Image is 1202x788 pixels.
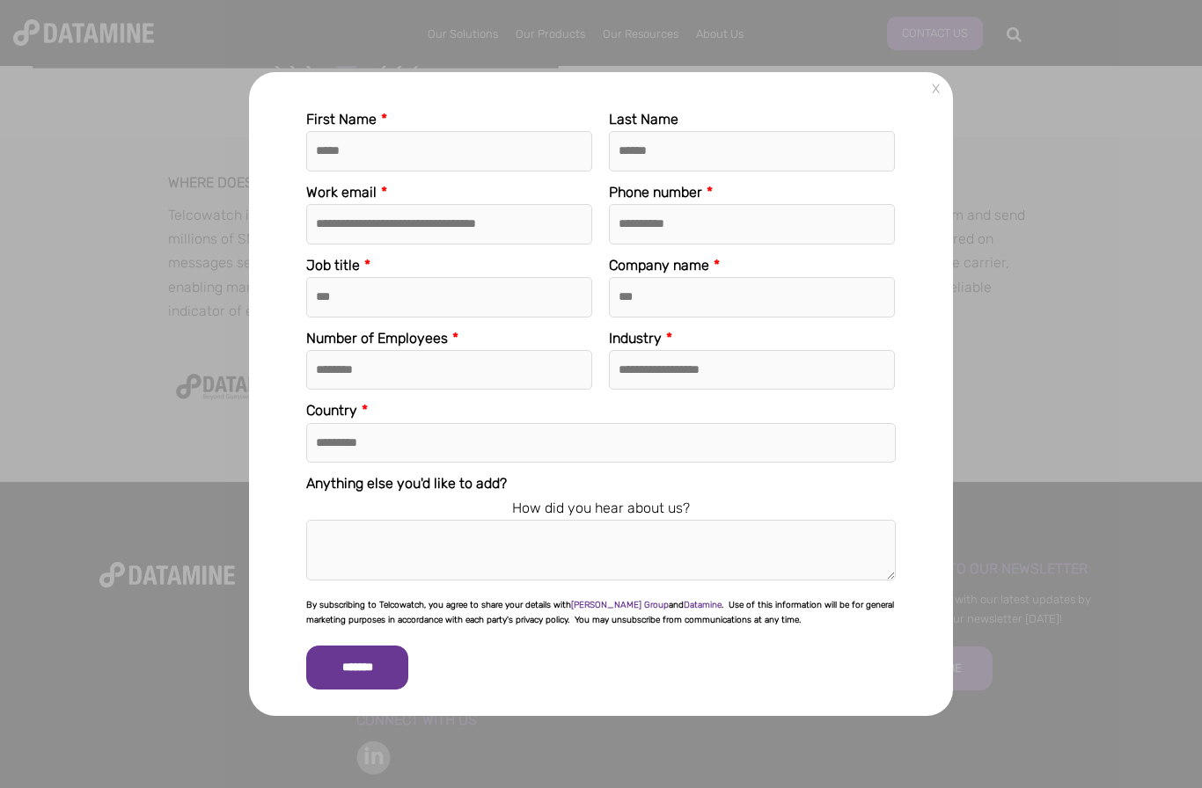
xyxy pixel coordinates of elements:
legend: How did you hear about us? [306,496,896,520]
span: Job title [306,257,360,274]
span: Work email [306,184,377,201]
span: Company name [609,257,709,274]
a: [PERSON_NAME] Group [571,600,669,610]
a: X [925,79,947,101]
span: Country [306,402,357,419]
span: Anything else you'd like to add? [306,475,507,492]
span: Phone number [609,184,702,201]
span: Industry [609,330,662,347]
span: Number of Employees [306,330,448,347]
span: First Name [306,111,377,128]
a: Datamine [684,600,722,610]
p: By subscribing to Telcowatch, you agree to share your details with and . Use of this information ... [306,598,896,628]
span: Last Name [609,111,678,128]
